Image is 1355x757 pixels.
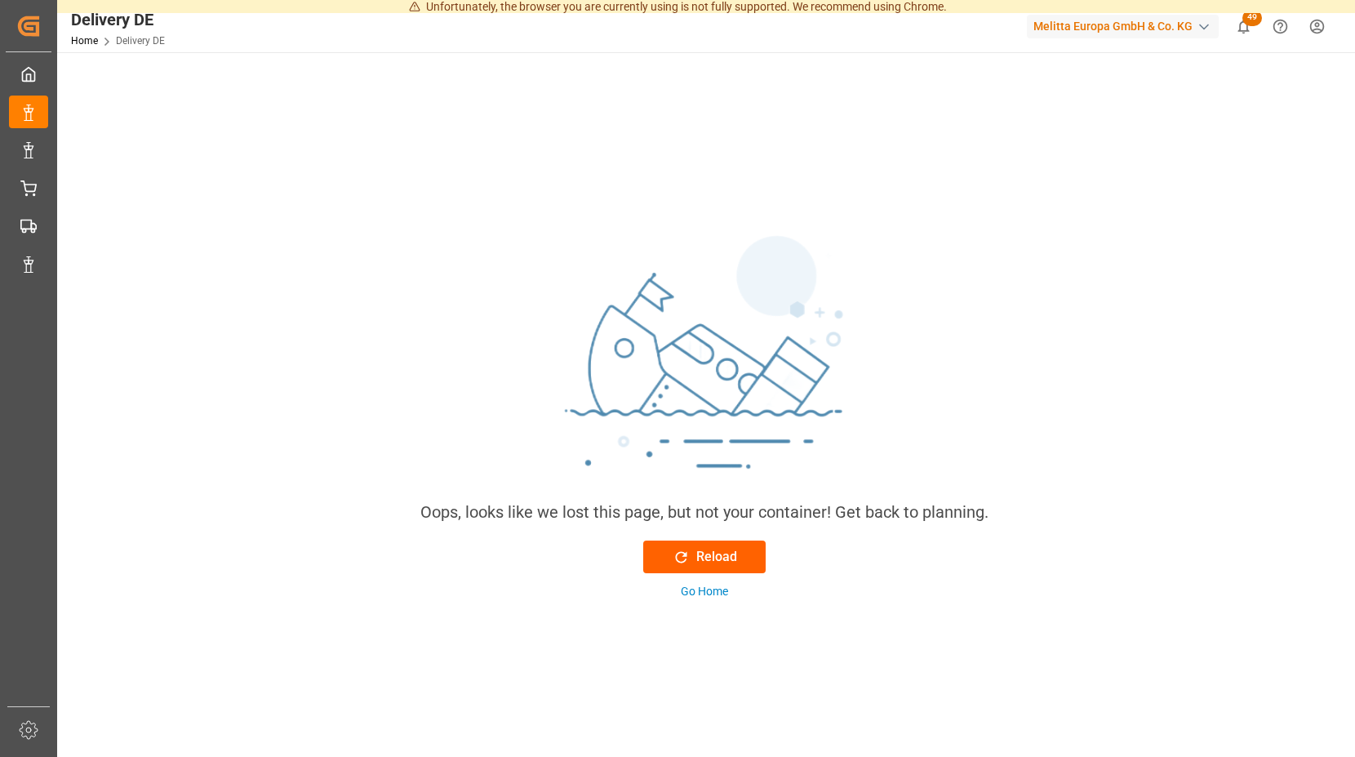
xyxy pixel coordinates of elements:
span: 49 [1242,10,1262,26]
div: Oops, looks like we lost this page, but not your container! Get back to planning. [420,500,988,524]
img: sinking_ship.png [460,229,949,500]
button: Melitta Europa GmbH & Co. KG [1027,11,1225,42]
div: Reload [673,547,737,567]
button: Reload [643,541,766,573]
div: Go Home [681,583,728,600]
button: show 49 new notifications [1225,8,1262,45]
div: Melitta Europa GmbH & Co. KG [1027,15,1219,38]
div: Delivery DE [71,7,165,32]
a: Home [71,35,98,47]
button: Go Home [643,583,766,600]
button: Help Center [1262,8,1299,45]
